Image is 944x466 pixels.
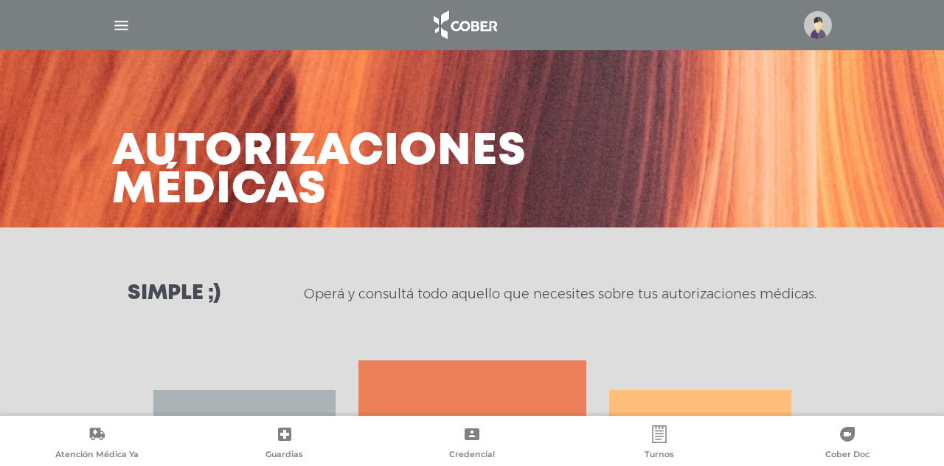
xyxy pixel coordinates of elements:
[449,449,495,462] span: Credencial
[55,449,139,462] span: Atención Médica Ya
[3,425,190,463] a: Atención Médica Ya
[304,285,816,303] p: Operá y consultá todo aquello que necesites sobre tus autorizaciones médicas.
[112,16,131,35] img: Cober_menu-lines-white.svg
[112,133,527,210] h3: Autorizaciones médicas
[426,7,503,43] img: logo_cober_home-white.png
[190,425,378,463] a: Guardias
[128,284,221,304] h3: Simple ;)
[265,449,303,462] span: Guardias
[825,449,870,462] span: Cober Doc
[378,425,566,463] a: Credencial
[804,11,832,39] img: profile-placeholder.svg
[566,425,753,463] a: Turnos
[754,425,941,463] a: Cober Doc
[645,449,674,462] span: Turnos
